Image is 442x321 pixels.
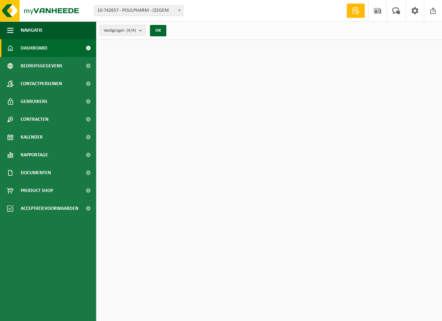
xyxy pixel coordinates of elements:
span: Dashboard [21,39,47,57]
span: Bedrijfsgegevens [21,57,62,75]
span: Kalender [21,128,43,146]
span: Rapportage [21,146,48,164]
span: Product Shop [21,182,53,200]
button: Vestigingen(4/4) [100,25,146,36]
span: Documenten [21,164,51,182]
span: Acceptatievoorwaarden [21,200,78,217]
span: Vestigingen [104,25,136,36]
button: OK [150,25,166,36]
span: 10-742657 - POULPHARM - IZEGEM [94,5,183,16]
count: (4/4) [126,28,136,33]
span: Contactpersonen [21,75,62,93]
span: Gebruikers [21,93,47,110]
span: 10-742657 - POULPHARM - IZEGEM [94,6,183,16]
span: Navigatie [21,21,43,39]
span: Contracten [21,110,48,128]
